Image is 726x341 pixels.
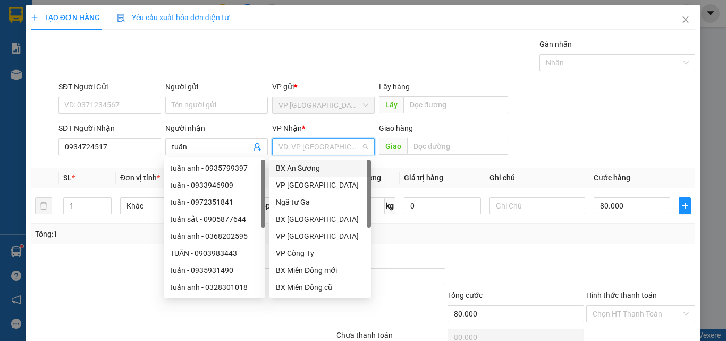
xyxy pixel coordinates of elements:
[170,264,259,276] div: tuấn - 0935931490
[31,13,100,22] span: TẠO ĐƠN HÀNG
[170,213,259,225] div: tuấn sắt - 0905877644
[379,124,413,132] span: Giao hàng
[165,122,268,134] div: Người nhận
[594,173,630,182] span: Cước hàng
[253,143,261,151] span: user-add
[164,228,265,245] div: tuấn anh - 0368202595
[681,15,690,24] span: close
[276,179,365,191] div: VP [GEOGRAPHIC_DATA]
[404,197,480,214] input: 0
[407,138,508,155] input: Dọc đường
[117,14,125,22] img: icon
[404,173,443,182] span: Giá trị hàng
[170,179,259,191] div: tuấn - 0933946909
[276,162,365,174] div: BX An Sương
[170,281,259,293] div: tuấn anh - 0328301018
[278,97,368,113] span: VP Tân Bình
[35,197,52,214] button: delete
[35,228,281,240] div: Tổng: 1
[120,173,160,182] span: Đơn vị tính
[403,96,508,113] input: Dọc đường
[448,291,483,300] span: Tổng cước
[164,160,265,177] div: tuấn anh - 0935799397
[272,124,302,132] span: VP Nhận
[269,245,371,262] div: VP Công Ty
[485,168,589,188] th: Ghi chú
[269,160,371,177] div: BX An Sương
[165,81,268,93] div: Người gửi
[164,177,265,194] div: tuấn - 0933946909
[164,245,265,262] div: TUẤN - 0903983443
[379,96,403,113] span: Lấy
[679,197,691,214] button: plus
[269,177,371,194] div: VP Tân Bình
[164,262,265,279] div: tuấn - 0935931490
[276,247,365,259] div: VP Công Ty
[269,211,371,228] div: BX Quảng Ngãi
[539,40,572,48] label: Gán nhãn
[276,230,365,242] div: VP [GEOGRAPHIC_DATA]
[170,247,259,259] div: TUẤN - 0903983443
[489,197,585,214] input: Ghi Chú
[272,81,375,93] div: VP gửi
[31,14,38,21] span: plus
[276,196,365,208] div: Ngã tư Ga
[164,279,265,296] div: tuấn anh - 0328301018
[586,291,657,300] label: Hình thức thanh toán
[379,138,407,155] span: Giao
[170,162,259,174] div: tuấn anh - 0935799397
[164,211,265,228] div: tuấn sắt - 0905877644
[170,230,259,242] div: tuấn anh - 0368202595
[671,5,700,35] button: Close
[269,262,371,279] div: BX Miền Đông mới
[379,82,410,91] span: Lấy hàng
[679,202,690,210] span: plus
[269,194,371,211] div: Ngã tư Ga
[276,281,365,293] div: BX Miền Đông cũ
[117,13,229,22] span: Yêu cầu xuất hóa đơn điện tử
[170,196,259,208] div: tuấn - 0972351841
[276,264,365,276] div: BX Miền Đông mới
[164,194,265,211] div: tuấn - 0972351841
[126,198,209,214] span: Khác
[276,213,365,225] div: BX [GEOGRAPHIC_DATA]
[58,81,161,93] div: SĐT Người Gửi
[58,122,161,134] div: SĐT Người Nhận
[269,228,371,245] div: VP Hà Nội
[269,279,371,296] div: BX Miền Đông cũ
[63,173,72,182] span: SL
[385,197,395,214] span: kg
